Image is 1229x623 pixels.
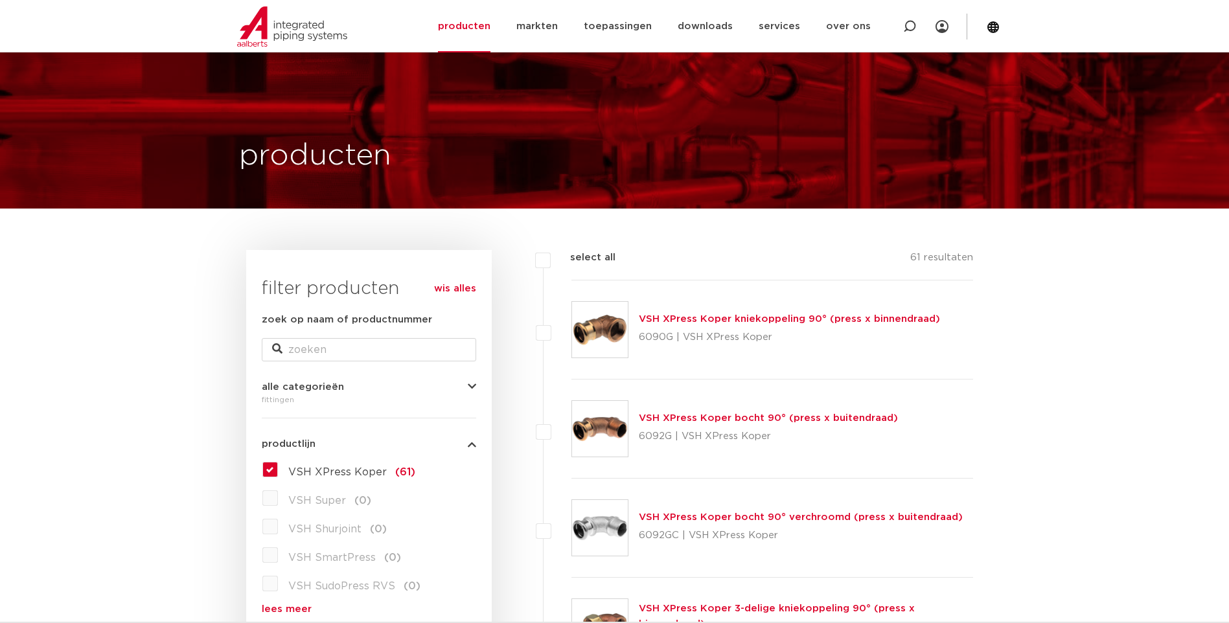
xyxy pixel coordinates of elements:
a: VSH XPress Koper bocht 90° verchroomd (press x buitendraad) [639,512,963,522]
input: zoeken [262,338,476,361]
h3: filter producten [262,276,476,302]
p: 61 resultaten [910,250,973,270]
span: (0) [370,524,387,534]
a: lees meer [262,604,476,614]
label: zoek op naam of productnummer [262,312,432,328]
button: alle categorieën [262,382,476,392]
img: Thumbnail for VSH XPress Koper bocht 90° verchroomd (press x buitendraad) [572,500,628,556]
span: (0) [384,552,401,563]
span: VSH SudoPress RVS [288,581,395,591]
span: VSH SmartPress [288,552,376,563]
span: VSH XPress Koper [288,467,387,477]
a: VSH XPress Koper bocht 90° (press x buitendraad) [639,413,898,423]
a: wis alles [434,281,476,297]
div: fittingen [262,392,476,407]
h1: producten [239,135,391,177]
span: (61) [395,467,415,477]
span: VSH Shurjoint [288,524,362,534]
label: select all [551,250,615,266]
span: alle categorieën [262,382,344,392]
p: 6090G | VSH XPress Koper [639,327,940,348]
span: VSH Super [288,495,346,506]
img: Thumbnail for VSH XPress Koper kniekoppeling 90° (press x binnendraad) [572,302,628,357]
span: (0) [404,581,420,591]
span: productlijn [262,439,316,449]
p: 6092GC | VSH XPress Koper [639,525,963,546]
img: Thumbnail for VSH XPress Koper bocht 90° (press x buitendraad) [572,401,628,457]
p: 6092G | VSH XPress Koper [639,426,898,447]
span: (0) [354,495,371,506]
button: productlijn [262,439,476,449]
a: VSH XPress Koper kniekoppeling 90° (press x binnendraad) [639,314,940,324]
